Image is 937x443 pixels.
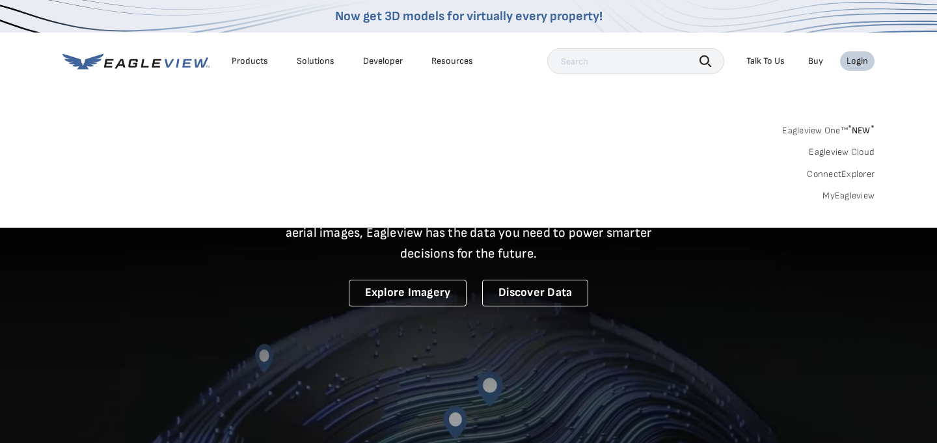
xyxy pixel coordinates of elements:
[782,121,875,136] a: Eagleview One™*NEW*
[847,55,868,67] div: Login
[822,190,875,202] a: MyEagleview
[363,55,403,67] a: Developer
[335,8,603,24] a: Now get 3D models for virtually every property!
[848,125,875,136] span: NEW
[482,280,588,306] a: Discover Data
[746,55,785,67] div: Talk To Us
[297,55,334,67] div: Solutions
[807,168,875,180] a: ConnectExplorer
[808,55,823,67] a: Buy
[269,202,668,264] p: A new era starts here. Built on more than 3.5 billion high-resolution aerial images, Eagleview ha...
[232,55,268,67] div: Products
[547,48,724,74] input: Search
[431,55,473,67] div: Resources
[349,280,467,306] a: Explore Imagery
[809,146,875,158] a: Eagleview Cloud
